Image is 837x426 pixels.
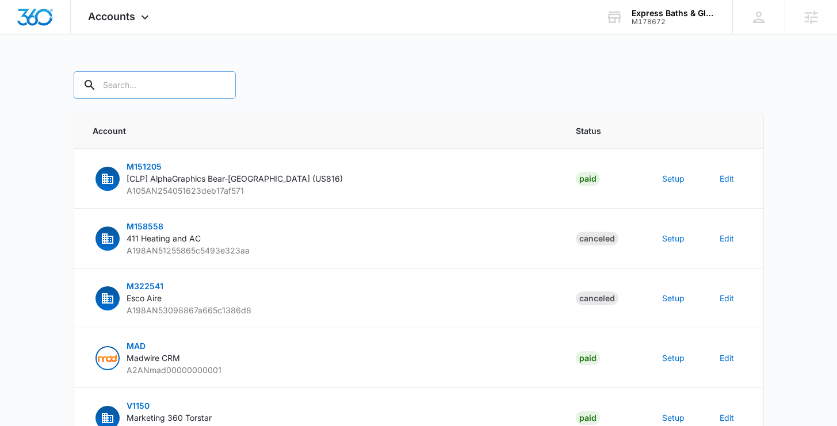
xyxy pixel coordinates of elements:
[662,232,685,244] button: Setup
[127,293,162,303] span: Esco Aire
[127,221,163,231] span: M158558
[720,232,734,244] button: Edit
[632,9,716,18] div: account name
[576,411,600,425] div: Paid
[127,281,163,291] span: M322541
[662,412,685,424] button: Setup
[127,341,146,351] span: MAD
[576,125,635,137] span: Status
[127,353,180,363] span: Madwire CRM
[720,412,734,424] button: Edit
[576,172,600,186] div: Paid
[127,186,244,195] span: A105AN254051623deb17af571
[93,125,548,137] span: Account
[720,352,734,364] button: Edit
[632,18,716,26] div: account id
[662,172,685,185] button: Setup
[127,174,343,183] span: [CLP] AlphaGraphics Bear-[GEOGRAPHIC_DATA] (US816)
[720,292,734,304] button: Edit
[93,160,343,197] button: M151205[CLP] AlphaGraphics Bear-[GEOGRAPHIC_DATA] (US816)A105AN254051623deb17af571
[88,10,135,22] span: Accounts
[576,232,618,245] div: Canceled
[127,245,250,255] span: A198AN51255865c5493e323aa
[74,71,236,99] input: Search...
[127,365,221,375] span: A2ANmad00000000001
[93,220,250,256] button: M158558411 Heating and ACA198AN51255865c5493e323aa
[127,401,150,410] span: V1150
[127,413,212,423] span: Marketing 360 Torstar
[93,340,221,376] button: Madwire CRMMADMadwire CRMA2ANmad00000000001
[662,292,685,304] button: Setup
[127,305,251,315] span: A198AN53098867a665c1386d8
[97,347,119,369] img: Madwire CRM
[93,280,251,316] button: M322541Esco AireA198AN53098867a665c1386d8
[127,162,162,171] span: M151205
[576,351,600,365] div: Paid
[662,352,685,364] button: Setup
[127,233,201,243] span: 411 Heating and AC
[720,172,734,185] button: Edit
[576,291,618,305] div: Canceled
